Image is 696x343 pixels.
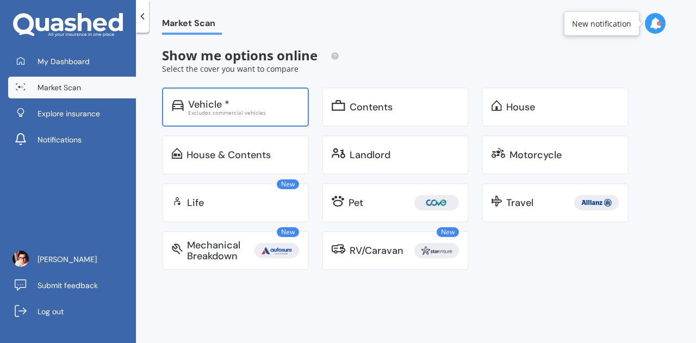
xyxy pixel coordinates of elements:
a: My Dashboard [8,51,136,72]
img: ACg8ocLSjpBg3BfnXmStxTALnss9kwbn7CFWPViY1vW7iIHk8kMrppg=s96-c [13,251,29,267]
a: Log out [8,301,136,322]
div: Vehicle * [188,99,229,110]
span: [PERSON_NAME] [38,254,97,265]
span: Notifications [38,134,82,145]
div: New notification [572,18,631,29]
span: Show me options online [162,46,339,64]
img: mbi.6615ef239df2212c2848.svg [172,244,183,254]
div: Travel [506,197,533,208]
img: Allianz.webp [576,195,617,210]
div: Mechanical Breakdown [187,240,254,261]
a: Pet [322,183,469,222]
div: Excludes commercial vehicles [188,110,299,115]
img: home.91c183c226a05b4dc763.svg [492,100,502,111]
a: Market Scan [8,77,136,98]
img: motorbike.c49f395e5a6966510904.svg [492,148,505,159]
span: Log out [38,306,64,317]
img: content.01f40a52572271636b6f.svg [332,100,345,111]
span: Submit feedback [38,280,98,291]
img: travel.bdda8d6aa9c3f12c5fe2.svg [492,196,502,207]
img: life.f720d6a2d7cdcd3ad642.svg [172,196,183,207]
div: Contents [350,102,393,113]
div: House & Contents [187,149,271,160]
div: Motorcycle [509,149,562,160]
a: Explore insurance [8,103,136,124]
img: pet.71f96884985775575a0d.svg [332,196,344,207]
div: RV/Caravan [350,245,403,256]
span: Market Scan [38,82,81,93]
img: car.f15378c7a67c060ca3f3.svg [172,100,184,111]
div: Pet [349,197,363,208]
span: New [277,179,299,189]
img: home-and-contents.b802091223b8502ef2dd.svg [172,148,182,159]
span: Market Scan [162,18,222,33]
span: New [437,227,459,237]
a: [PERSON_NAME] [8,248,136,270]
span: New [277,227,299,237]
a: Notifications [8,129,136,151]
span: Select the cover you want to compare [162,64,299,74]
img: landlord.470ea2398dcb263567d0.svg [332,148,345,159]
img: Star.webp [417,243,457,258]
div: Landlord [350,149,390,160]
div: Life [187,197,204,208]
span: My Dashboard [38,56,90,67]
a: Submit feedback [8,275,136,296]
span: Explore insurance [38,108,100,119]
img: rv.0245371a01b30db230af.svg [332,244,345,254]
img: Autosure.webp [257,243,297,258]
img: Cove.webp [417,195,457,210]
div: House [506,102,535,113]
